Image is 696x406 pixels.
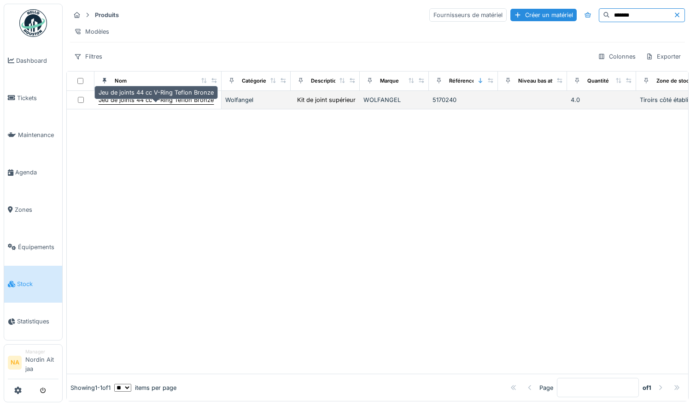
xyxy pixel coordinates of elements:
div: Page [539,383,553,392]
div: Jeu de joints 44 cc V-Ring Teflon Bronze [94,86,218,99]
strong: of 1 [643,383,651,392]
div: WOLFANGEL [363,96,425,104]
div: Niveau bas atteint ? [518,77,568,85]
a: Zones [4,191,62,228]
div: Modèles [70,25,113,38]
a: Stock [4,266,62,303]
span: Dashboard [16,56,58,65]
span: Agenda [15,168,58,177]
div: 4.0 [571,96,632,104]
div: Marque [380,77,399,85]
div: Exporter [642,50,685,63]
div: items per page [114,383,176,392]
div: Description [311,77,340,85]
a: Dashboard [4,42,62,79]
li: NA [8,356,22,370]
li: Nordin Ait jaa [25,348,58,377]
span: Tickets [17,94,58,102]
div: Jeu de joints 44 cc V-Ring Teflon Bronze [99,96,214,104]
div: Wolfangel [225,96,287,104]
a: Agenda [4,154,62,191]
span: Équipements [18,243,58,251]
div: Catégorie [242,77,266,85]
div: Quantité [587,77,609,85]
div: Nom [115,77,127,85]
div: 5170240 [433,96,494,104]
div: Manager [25,348,58,355]
div: Fournisseurs de matériel [429,8,507,22]
div: Créer un matériel [510,9,577,21]
a: Statistiques [4,303,62,340]
a: NA ManagerNordin Ait jaa [8,348,58,379]
div: Référence constructeur [449,77,509,85]
a: Équipements [4,228,62,266]
div: Filtres [70,50,106,63]
div: Kit de joint supérieur [297,96,356,104]
span: Statistiques [17,317,58,326]
a: Maintenance [4,117,62,154]
a: Tickets [4,79,62,117]
span: Stock [17,280,58,288]
span: Zones [15,205,58,214]
div: Showing 1 - 1 of 1 [70,383,111,392]
img: Badge_color-CXgf-gQk.svg [19,9,47,37]
strong: Produits [91,11,123,19]
span: Maintenance [18,131,58,139]
div: Colonnes [594,50,640,63]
